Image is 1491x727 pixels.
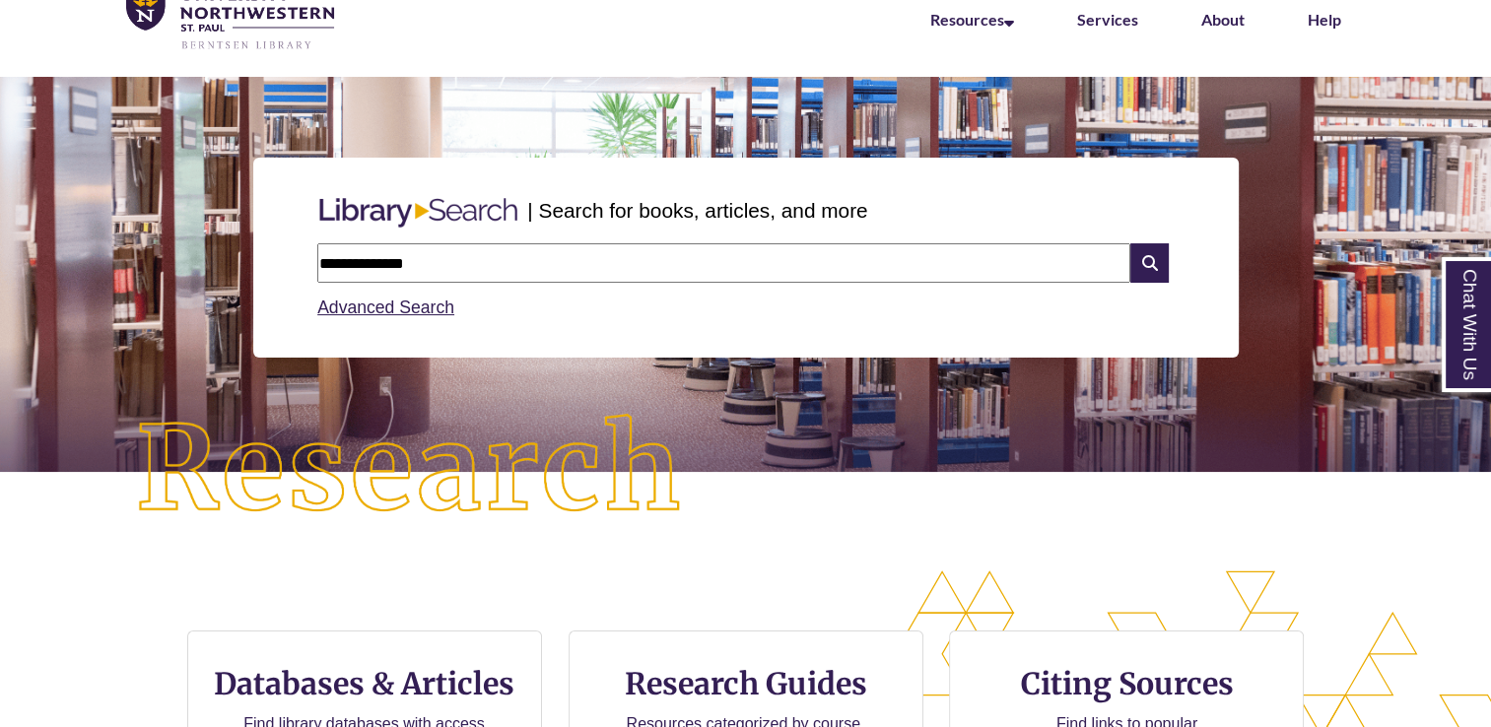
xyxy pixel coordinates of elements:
a: Services [1077,10,1138,29]
a: Advanced Search [317,297,454,317]
i: Search [1130,243,1168,283]
a: Help [1308,10,1341,29]
p: | Search for books, articles, and more [527,195,867,226]
h3: Research Guides [585,665,907,702]
a: About [1201,10,1245,29]
img: Libary Search [309,190,527,235]
img: Research [75,354,746,587]
h3: Citing Sources [1007,665,1248,702]
h3: Databases & Articles [204,665,525,702]
a: Resources [930,10,1014,29]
